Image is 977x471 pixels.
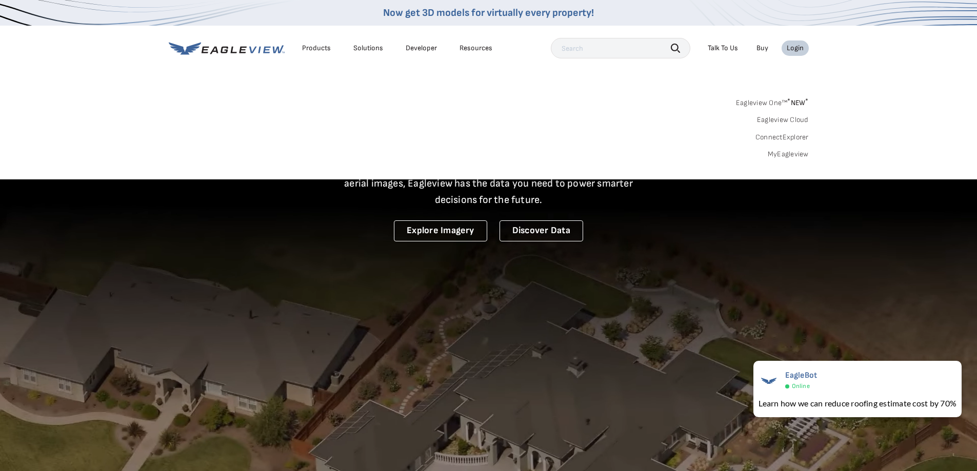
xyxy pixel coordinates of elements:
[755,133,809,142] a: ConnectExplorer
[708,44,738,53] div: Talk To Us
[353,44,383,53] div: Solutions
[757,115,809,125] a: Eagleview Cloud
[332,159,646,208] p: A new era starts here. Built on more than 3.5 billion high-resolution aerial images, Eagleview ha...
[460,44,492,53] div: Resources
[394,220,487,241] a: Explore Imagery
[785,371,818,380] span: EagleBot
[787,98,808,107] span: NEW
[768,150,809,159] a: MyEagleview
[406,44,437,53] a: Developer
[756,44,768,53] a: Buy
[736,95,809,107] a: Eagleview One™*NEW*
[302,44,331,53] div: Products
[759,397,956,409] div: Learn how we can reduce roofing estimate cost by 70%
[792,382,810,390] span: Online
[551,38,690,58] input: Search
[787,44,804,53] div: Login
[383,7,594,19] a: Now get 3D models for virtually every property!
[759,371,779,391] img: EagleBot
[500,220,583,241] a: Discover Data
